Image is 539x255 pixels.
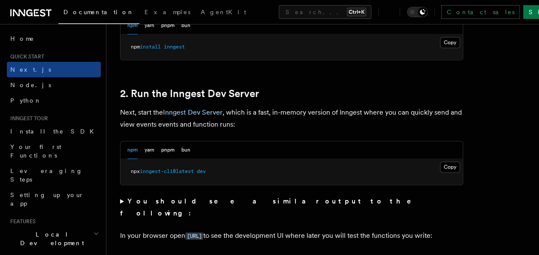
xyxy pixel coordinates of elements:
[185,232,203,240] code: [URL]
[7,218,36,225] span: Features
[10,97,42,104] span: Python
[7,53,44,60] span: Quick start
[120,195,463,219] summary: You should see a similar output to the following:
[407,7,428,17] button: Toggle dark mode
[139,3,196,23] a: Examples
[161,141,175,159] button: pnpm
[120,230,463,242] p: In your browser open to see the development UI where later you will test the functions you write:
[185,231,203,240] a: [URL]
[127,141,138,159] button: npm
[440,37,460,48] button: Copy
[347,8,366,16] kbd: Ctrl+K
[201,9,246,15] span: AgentKit
[7,163,101,187] a: Leveraging Steps
[145,141,154,159] button: yarn
[10,82,51,88] span: Node.js
[10,143,61,159] span: Your first Functions
[145,9,190,15] span: Examples
[440,161,460,173] button: Copy
[197,168,206,174] span: dev
[10,167,83,183] span: Leveraging Steps
[196,3,251,23] a: AgentKit
[140,168,194,174] span: inngest-cli@latest
[181,141,190,159] button: bun
[120,197,423,217] strong: You should see a similar output to the following:
[7,62,101,77] a: Next.js
[7,77,101,93] a: Node.js
[181,17,190,34] button: bun
[10,66,51,73] span: Next.js
[7,227,101,251] button: Local Development
[441,5,520,19] a: Contact sales
[140,44,161,50] span: install
[10,34,34,43] span: Home
[7,230,93,247] span: Local Development
[161,17,175,34] button: pnpm
[63,9,134,15] span: Documentation
[127,17,138,34] button: npm
[10,191,84,207] span: Setting up your app
[164,44,185,50] span: inngest
[163,108,223,116] a: Inngest Dev Server
[279,5,371,19] button: Search...Ctrl+K
[7,93,101,108] a: Python
[145,17,154,34] button: yarn
[131,168,140,174] span: npx
[10,128,99,135] span: Install the SDK
[120,106,463,131] p: Next, start the , which is a fast, in-memory version of Inngest where you can quickly send and vi...
[58,3,139,24] a: Documentation
[7,31,101,46] a: Home
[7,187,101,211] a: Setting up your app
[7,124,101,139] a: Install the SDK
[7,115,48,122] span: Inngest tour
[7,139,101,163] a: Your first Functions
[120,88,259,100] a: 2. Run the Inngest Dev Server
[131,44,140,50] span: npm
